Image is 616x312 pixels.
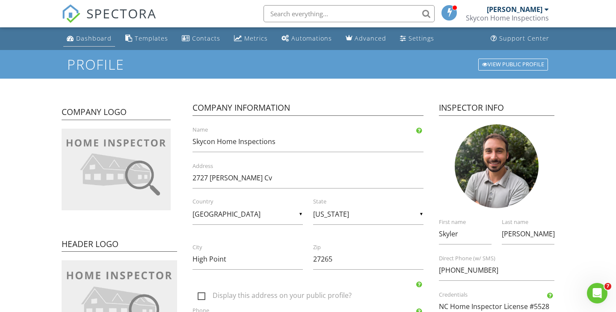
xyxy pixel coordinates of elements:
[198,291,429,302] label: Display this address on your public profile?
[67,57,549,72] h1: Profile
[62,4,80,23] img: The Best Home Inspection Software - Spectora
[439,218,502,226] label: First name
[355,34,386,42] div: Advanced
[478,59,548,71] div: View Public Profile
[439,102,554,116] h4: Inspector Info
[63,31,115,47] a: Dashboard
[62,129,171,210] img: company-logo-placeholder-36d46f90f209bfd688c11e12444f7ae3bbe69803b1480f285d1f5ee5e7c7234b.jpg
[487,5,542,14] div: [PERSON_NAME]
[62,238,177,252] h4: Header Logo
[502,218,565,226] label: Last name
[244,34,268,42] div: Metrics
[76,34,112,42] div: Dashboard
[397,31,438,47] a: Settings
[499,34,549,42] div: Support Center
[313,198,434,206] label: State
[439,255,565,262] label: Direct Phone (w/ SMS)
[264,5,435,22] input: Search everything...
[62,106,171,120] h4: Company Logo
[278,31,335,47] a: Automations (Basic)
[62,12,157,29] a: SPECTORA
[178,31,224,47] a: Contacts
[342,31,390,47] a: Advanced
[409,34,434,42] div: Settings
[604,283,611,290] span: 7
[231,31,271,47] a: Metrics
[439,291,565,299] label: Credentials
[487,31,553,47] a: Support Center
[477,58,549,71] a: View Public Profile
[192,34,220,42] div: Contacts
[122,31,172,47] a: Templates
[291,34,332,42] div: Automations
[587,283,607,303] iframe: Intercom live chat
[86,4,157,22] span: SPECTORA
[192,102,423,116] h4: Company Information
[192,198,313,206] label: Country
[466,14,549,22] div: Skycon Home Inspections
[135,34,168,42] div: Templates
